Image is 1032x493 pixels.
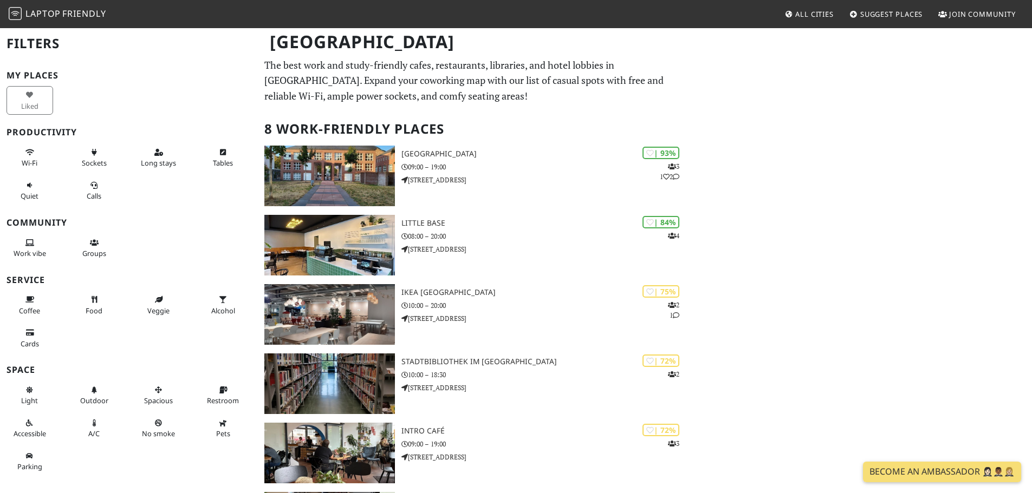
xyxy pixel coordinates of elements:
[934,4,1020,24] a: Join Community
[17,462,42,471] span: Parking
[258,215,688,275] a: Little Base | 84% 4 Little Base 08:00 – 20:00 [STREET_ADDRESS]
[21,339,39,349] span: Credit cards
[845,4,927,24] a: Suggest Places
[200,381,246,410] button: Restroom
[780,4,838,24] a: All Cities
[207,396,239,405] span: Restroom
[264,146,395,206] img: Baden State Library
[71,176,118,205] button: Calls
[7,27,251,60] h2: Filters
[62,8,106,19] span: Friendly
[14,248,46,258] span: People working
[211,306,235,315] span: Alcohol
[71,381,118,410] button: Outdoor
[401,357,688,366] h3: Stadtbibliothek im [GEOGRAPHIC_DATA]
[401,452,688,462] p: [STREET_ADDRESS]
[9,5,106,24] a: LaptopFriendly LaptopFriendly
[7,127,251,137] h3: Productivity
[87,191,101,201] span: Video/audio calls
[401,219,688,228] h3: Little Base
[200,414,246,443] button: Pets
[401,162,688,172] p: 09:00 – 19:00
[660,161,679,182] p: 3 1 2
[7,324,53,352] button: Cards
[7,447,53,476] button: Parking
[135,143,182,172] button: Long stays
[7,218,251,228] h3: Community
[401,231,688,241] p: 08:00 – 20:00
[88,429,100,438] span: Air conditioned
[200,291,246,319] button: Alcohol
[401,383,688,393] p: [STREET_ADDRESS]
[86,306,102,315] span: Food
[7,365,251,375] h3: Space
[264,353,395,414] img: Stadtbibliothek im Neuen Ständehaus
[401,300,688,311] p: 10:00 – 20:00
[642,354,679,367] div: | 72%
[14,429,46,438] span: Accessible
[261,27,686,57] h1: [GEOGRAPHIC_DATA]
[401,370,688,380] p: 10:00 – 18:30
[147,306,170,315] span: Veggie
[401,149,688,159] h3: [GEOGRAPHIC_DATA]
[141,158,176,168] span: Long stays
[7,291,53,319] button: Coffee
[258,353,688,414] a: Stadtbibliothek im Neuen Ständehaus | 72% 2 Stadtbibliothek im [GEOGRAPHIC_DATA] 10:00 – 18:30 [S...
[7,143,53,172] button: Wi-Fi
[264,113,681,146] h2: 8 Work-Friendly Places
[264,423,395,483] img: intro CAFÉ
[401,426,688,436] h3: intro CAFÉ
[216,429,230,438] span: Pet friendly
[795,9,834,19] span: All Cities
[258,146,688,206] a: Baden State Library | 93% 312 [GEOGRAPHIC_DATA] 09:00 – 19:00 [STREET_ADDRESS]
[9,7,22,20] img: LaptopFriendly
[71,291,118,319] button: Food
[7,70,251,81] h3: My Places
[401,313,688,324] p: [STREET_ADDRESS]
[401,175,688,185] p: [STREET_ADDRESS]
[135,291,182,319] button: Veggie
[82,248,106,258] span: Group tables
[863,462,1021,482] a: Become an Ambassador 🤵🏻‍♀️🤵🏾‍♂️🤵🏼‍♀️
[401,244,688,254] p: [STREET_ADDRESS]
[642,216,679,228] div: | 84%
[949,9,1016,19] span: Join Community
[200,143,246,172] button: Tables
[264,284,395,345] img: IKEA Karlsruhe
[82,158,107,168] span: Power sockets
[668,369,679,379] p: 2
[401,439,688,449] p: 09:00 – 19:00
[80,396,108,405] span: Outdoor area
[71,414,118,443] button: A/C
[142,429,175,438] span: Smoke free
[21,191,38,201] span: Quiet
[7,381,53,410] button: Light
[401,288,688,297] h3: IKEA [GEOGRAPHIC_DATA]
[642,424,679,436] div: | 72%
[144,396,173,405] span: Spacious
[264,215,395,275] img: Little Base
[135,381,182,410] button: Spacious
[71,234,118,262] button: Groups
[860,9,923,19] span: Suggest Places
[213,158,233,168] span: Work-friendly tables
[258,423,688,483] a: intro CAFÉ | 72% 3 intro CAFÉ 09:00 – 19:00 [STREET_ADDRESS]
[71,143,118,172] button: Sockets
[22,158,37,168] span: Stable Wi-Fi
[264,57,681,104] p: The best work and study-friendly cafes, restaurants, libraries, and hotel lobbies in [GEOGRAPHIC_...
[19,306,40,315] span: Coffee
[7,176,53,205] button: Quiet
[258,284,688,345] a: IKEA Karlsruhe | 75% 21 IKEA [GEOGRAPHIC_DATA] 10:00 – 20:00 [STREET_ADDRESS]
[642,147,679,159] div: | 93%
[668,300,679,320] p: 2 1
[25,8,61,19] span: Laptop
[642,285,679,298] div: | 75%
[21,396,38,405] span: Natural light
[7,275,251,285] h3: Service
[7,414,53,443] button: Accessible
[668,231,679,241] p: 4
[668,438,679,449] p: 3
[135,414,182,443] button: No smoke
[7,234,53,262] button: Work vibe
